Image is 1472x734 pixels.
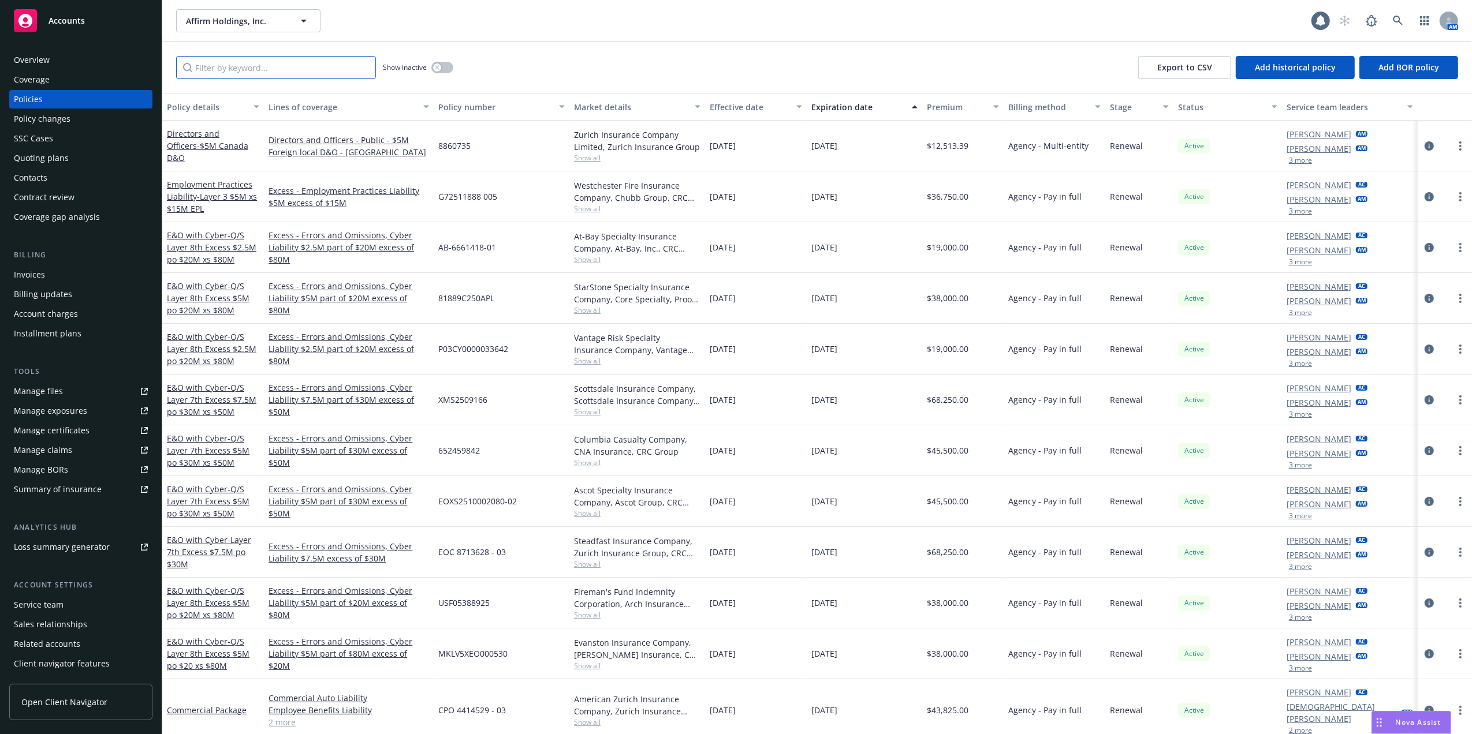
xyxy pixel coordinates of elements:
a: [PERSON_NAME] [1287,585,1351,597]
a: [PERSON_NAME] [1287,484,1351,496]
div: Manage BORs [14,460,68,479]
a: [DEMOGRAPHIC_DATA][PERSON_NAME] [1287,701,1397,725]
button: 3 more [1289,411,1312,418]
span: $36,750.00 [927,190,968,203]
a: more [1454,596,1467,610]
div: Billing [9,249,152,261]
div: Ascot Specialty Insurance Company, Ascot Group, CRC Group [574,484,700,508]
input: Filter by keyword... [176,56,376,79]
span: [DATE] [811,444,837,456]
a: E&O with Cyber [167,280,249,316]
div: Effective date [710,101,789,113]
div: StarStone Specialty Insurance Company, Core Specialty, Proof Insurance Solutions LLC, CRC Group [574,281,700,305]
button: Export to CSV [1138,56,1231,79]
a: E&O with Cyber [167,331,256,366]
span: - Q/S Layer 8th Excess $5M po $20M xs $80M [167,585,249,620]
div: Installment plans [14,324,81,343]
span: - Q/S Layer 8th Excess $2.5M po $20M xs $80M [167,230,256,265]
a: circleInformation [1422,393,1436,407]
span: [DATE] [811,394,837,406]
span: $45,500.00 [927,444,968,456]
span: [DATE] [811,495,837,507]
span: $43,825.00 [927,704,968,716]
span: Show all [574,356,700,366]
a: Manage exposures [9,402,152,420]
span: - Q/S Layer 7th Excess $5M po $30M xs $50M [167,484,249,519]
a: more [1454,139,1467,153]
a: Excess - Errors and Omissions, Cyber Liability $5M part of $80M excess of $20M [269,635,429,672]
a: more [1454,703,1467,717]
a: Excess - Errors and Omissions, Cyber Liability $7.5M excess of $30M [269,540,429,564]
a: circleInformation [1422,647,1436,661]
a: circleInformation [1422,495,1436,508]
a: Excess - Errors and Omissions, Cyber Liability $5M part of $20M excess of $80M [269,280,429,316]
button: 3 more [1289,563,1312,570]
span: Show all [574,204,700,214]
span: $19,000.00 [927,241,968,253]
span: Agency - Pay in full [1008,343,1082,355]
div: Stage [1110,101,1156,113]
button: Market details [569,93,705,121]
button: 3 more [1289,665,1312,672]
span: Show all [574,559,700,569]
a: [PERSON_NAME] [1287,244,1351,256]
span: Open Client Navigator [21,696,107,708]
button: Lines of coverage [264,93,434,121]
button: Service team leaders [1282,93,1418,121]
span: Active [1183,344,1206,354]
a: Excess - Errors and Omissions, Cyber Liability $2.5M part of $20M excess of $80M [269,331,429,367]
span: - Q/S Layer 7th Excess $7.5M po $30M xs $50M [167,382,256,417]
span: Renewal [1110,647,1143,660]
button: 2 more [1289,727,1312,734]
span: [DATE] [811,647,837,660]
a: [PERSON_NAME] [1287,600,1351,612]
span: Active [1183,395,1206,405]
div: Manage exposures [14,402,87,420]
a: E&O with Cyber [167,636,249,671]
span: Renewal [1110,394,1143,406]
span: - Layer 7th Excess $7.5M po $30M [167,534,251,570]
a: Commercial Auto Liability [269,692,429,704]
a: Billing updates [9,285,152,304]
a: [PERSON_NAME] [1287,686,1351,698]
span: Show all [574,458,700,467]
span: [DATE] [710,495,736,507]
div: Coverage gap analysis [14,208,100,226]
div: Policy changes [14,110,70,128]
button: Add historical policy [1236,56,1355,79]
a: Account charges [9,305,152,323]
a: [PERSON_NAME] [1287,346,1351,358]
div: Summary of insurance [14,480,102,499]
button: Policy number [434,93,569,121]
span: Agency - Pay in full [1008,241,1082,253]
span: Add historical policy [1255,62,1336,73]
span: Add BOR policy [1378,62,1439,73]
div: Tools [9,366,152,377]
span: XMS2509166 [438,394,487,406]
a: Manage files [9,382,152,400]
button: 3 more [1289,360,1312,367]
span: Show all [574,610,700,620]
span: $68,250.00 [927,394,968,406]
button: Affirm Holdings, Inc. [176,9,321,32]
a: Excess - Errors and Omissions, Cyber Liability $2.5M part of $20M excess of $80M [269,229,429,265]
a: [PERSON_NAME] [1287,549,1351,561]
a: Service team [9,596,152,614]
a: E&O with Cyber [167,433,249,468]
span: Active [1183,445,1206,456]
button: Premium [922,93,1004,121]
a: [PERSON_NAME] [1287,331,1351,343]
button: 3 more [1289,462,1312,469]
span: USF05388925 [438,597,490,609]
span: [DATE] [811,190,837,203]
a: Invoices [9,265,152,284]
div: Loss summary generator [14,538,110,556]
span: Agency - Pay in full [1008,394,1082,406]
button: 3 more [1289,614,1312,621]
button: Nova Assist [1372,711,1451,734]
a: Contacts [9,168,152,187]
button: 3 more [1289,157,1312,164]
a: Employee Benefits Liability [269,704,429,716]
span: $38,000.00 [927,292,968,304]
